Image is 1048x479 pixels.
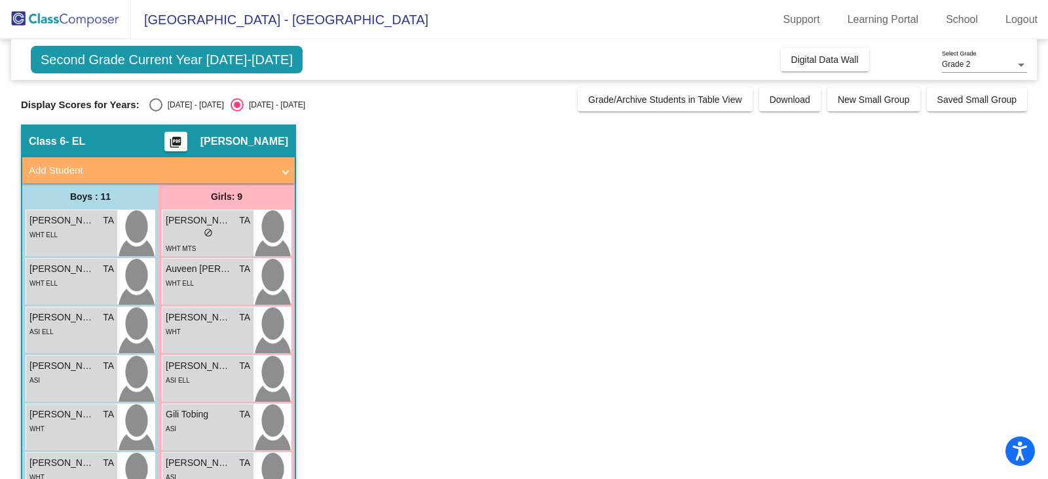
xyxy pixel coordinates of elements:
span: - EL [65,135,85,148]
span: [PERSON_NAME] [166,311,231,324]
span: TA [239,456,250,470]
span: [PERSON_NAME] [166,359,231,373]
span: [GEOGRAPHIC_DATA] - [GEOGRAPHIC_DATA] [131,9,428,30]
button: Digital Data Wall [781,48,869,71]
button: Grade/Archive Students in Table View [578,88,753,111]
mat-panel-title: Add Student [29,163,272,178]
span: [PERSON_NAME] [29,214,95,227]
span: New Small Group [838,94,910,105]
span: do_not_disturb_alt [204,228,213,237]
span: TA [103,359,114,373]
a: Learning Portal [837,9,929,30]
span: Display Scores for Years: [21,99,140,111]
div: Boys : 11 [22,183,159,210]
span: Second Grade Current Year [DATE]-[DATE] [31,46,303,73]
div: Girls: 9 [159,183,295,210]
span: ASI ELL [166,377,190,384]
mat-radio-group: Select an option [149,98,305,111]
span: TA [239,262,250,276]
span: Saved Small Group [937,94,1017,105]
div: [DATE] - [DATE] [244,99,305,111]
span: TA [239,408,250,421]
span: [PERSON_NAME] [29,456,95,470]
button: Download [759,88,821,111]
span: ASI [29,377,40,384]
mat-expansion-panel-header: Add Student [22,157,295,183]
span: Gili Tobing [166,408,231,421]
span: TA [239,311,250,324]
span: TA [103,408,114,421]
span: [PERSON_NAME] [29,408,95,421]
a: Logout [995,9,1048,30]
span: [PERSON_NAME] [29,311,95,324]
span: WHT ELL [166,280,194,287]
span: ASI [166,425,176,432]
span: [PERSON_NAME] [166,456,231,470]
span: [PERSON_NAME] [29,262,95,276]
span: Auveen [PERSON_NAME] [PERSON_NAME] [166,262,231,276]
div: [DATE] - [DATE] [162,99,224,111]
span: TA [103,311,114,324]
span: TA [103,456,114,470]
span: [PERSON_NAME] [29,359,95,373]
span: ASI ELL [29,328,54,335]
span: Digital Data Wall [791,54,859,65]
button: New Small Group [827,88,920,111]
span: WHT [166,328,181,335]
span: TA [239,359,250,373]
span: WHT ELL [29,231,58,239]
span: TA [239,214,250,227]
span: [PERSON_NAME] [200,135,288,148]
mat-icon: picture_as_pdf [168,136,183,154]
span: Download [770,94,810,105]
span: Grade 2 [942,60,970,69]
span: Class 6 [29,135,65,148]
button: Print Students Details [164,132,187,151]
span: TA [103,214,114,227]
span: TA [103,262,114,276]
span: WHT [29,425,45,432]
a: Support [773,9,831,30]
button: Saved Small Group [927,88,1027,111]
span: WHT ELL [29,280,58,287]
span: WHT MTS [166,245,196,252]
a: School [935,9,988,30]
span: [PERSON_NAME] [166,214,231,227]
span: Grade/Archive Students in Table View [588,94,742,105]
